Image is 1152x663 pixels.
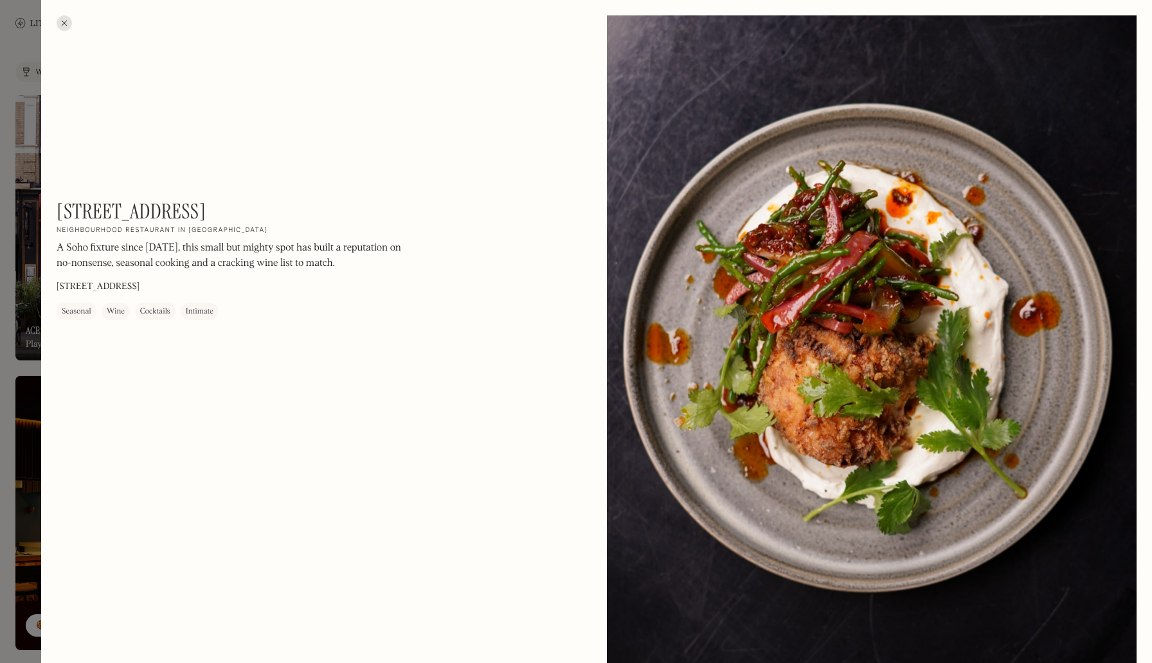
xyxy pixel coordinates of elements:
div: Seasonal [62,305,91,318]
p: A Soho fixture since [DATE], this small but mighty spot has built a reputation on no-nonsense, se... [57,240,404,271]
div: Intimate [186,305,213,318]
div: Wine [107,305,125,318]
h1: [STREET_ADDRESS] [57,199,206,224]
div: Cocktails [140,305,170,318]
p: [STREET_ADDRESS] [57,280,139,294]
h2: Neighbourhood restaurant in [GEOGRAPHIC_DATA] [57,226,267,235]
